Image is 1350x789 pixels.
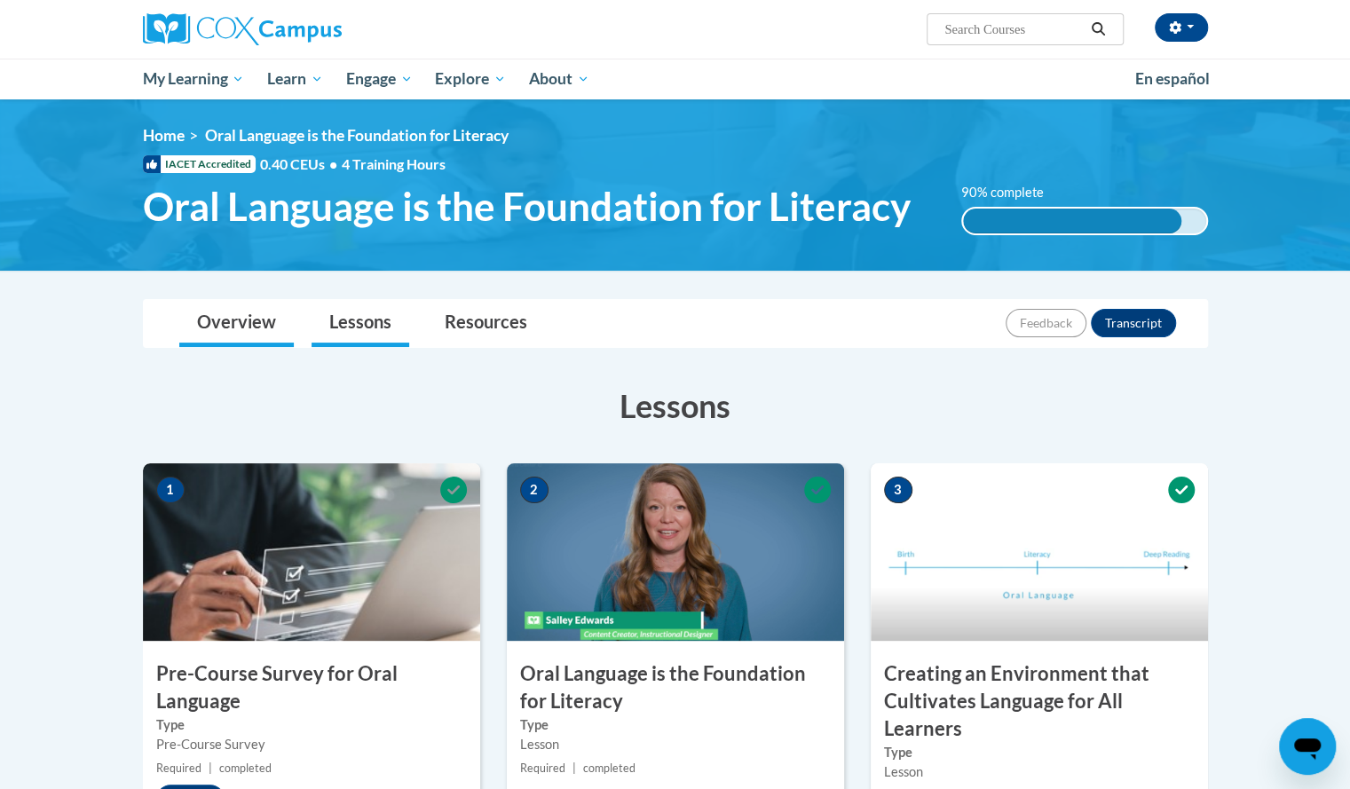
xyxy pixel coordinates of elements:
span: completed [583,761,636,775]
h3: Oral Language is the Foundation for Literacy [507,660,844,715]
a: Home [143,126,185,145]
span: 4 Training Hours [342,155,446,172]
iframe: Button to launch messaging window [1279,718,1336,775]
span: IACET Accredited [143,155,256,173]
div: Pre-Course Survey [156,735,467,754]
span: 3 [884,477,912,503]
span: 0.40 CEUs [260,154,342,174]
button: Search [1085,19,1111,40]
a: My Learning [131,59,257,99]
button: Account Settings [1155,13,1208,42]
span: completed [219,761,272,775]
div: Main menu [116,59,1235,99]
img: Course Image [143,463,480,641]
h3: Creating an Environment that Cultivates Language for All Learners [871,660,1208,742]
span: About [529,68,589,90]
button: Feedback [1006,309,1086,337]
img: Course Image [871,463,1208,641]
img: Course Image [507,463,844,641]
label: Type [884,743,1195,762]
span: Engage [346,68,413,90]
span: En español [1135,69,1210,88]
span: Oral Language is the Foundation for Literacy [205,126,509,145]
h3: Pre-Course Survey for Oral Language [143,660,480,715]
span: 2 [520,477,549,503]
label: Type [156,715,467,735]
h3: Lessons [143,383,1208,428]
span: | [209,761,212,775]
button: Transcript [1091,309,1176,337]
div: 90% complete [963,209,1181,233]
span: Required [156,761,201,775]
a: En español [1124,60,1221,98]
label: Type [520,715,831,735]
a: Overview [179,300,294,347]
span: • [329,155,337,172]
a: Learn [256,59,335,99]
a: Resources [427,300,545,347]
div: Lesson [884,762,1195,782]
a: Explore [423,59,517,99]
span: Explore [435,68,506,90]
span: | [572,761,576,775]
span: Required [520,761,565,775]
span: 1 [156,477,185,503]
label: 90% complete [961,183,1063,202]
a: About [517,59,601,99]
div: Lesson [520,735,831,754]
img: Cox Campus [143,13,342,45]
a: Cox Campus [143,13,480,45]
input: Search Courses [943,19,1085,40]
span: Oral Language is the Foundation for Literacy [143,183,911,230]
span: Learn [267,68,323,90]
a: Lessons [312,300,409,347]
span: My Learning [142,68,244,90]
a: Engage [335,59,424,99]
